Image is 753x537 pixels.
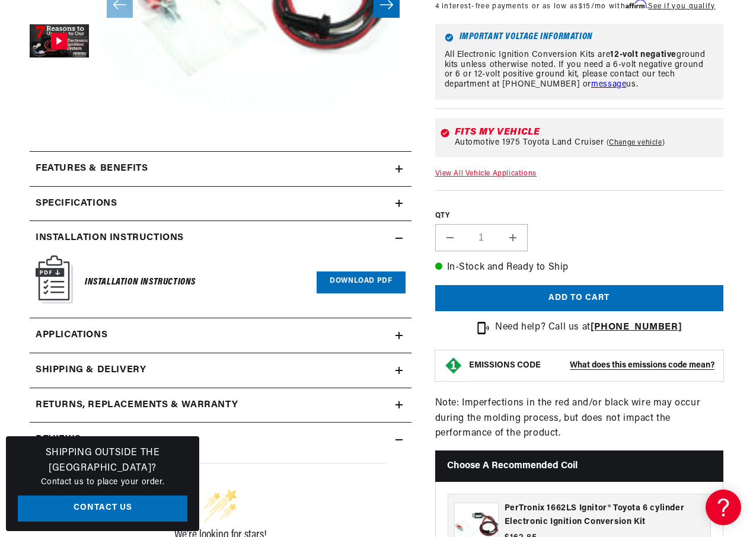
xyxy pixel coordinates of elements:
strong: What does this emissions code mean? [570,361,714,370]
h2: Shipping & Delivery [36,363,146,378]
label: QTY [435,211,724,221]
h6: Important Voltage Information [445,33,714,42]
p: 4 interest-free payments or as low as /mo with . [435,1,716,12]
h2: Reviews [36,432,81,447]
p: Need help? Call us at [495,320,682,335]
span: Automotive 1975 Toyota Land Cruiser [455,138,604,148]
div: Fits my vehicle [455,127,719,137]
strong: 12-volt negative [610,50,677,59]
summary: Features & Benefits [30,152,411,186]
p: All Electronic Ignition Conversion Kits are ground kits unless otherwise noted. If you need a 6-v... [445,50,714,90]
summary: Installation instructions [30,221,411,255]
a: Applications [30,318,411,353]
button: Add to cart [435,285,724,312]
h2: Returns, Replacements & Warranty [36,398,238,413]
h6: Installation Instructions [85,274,196,290]
h2: Choose a Recommended Coil [435,450,724,482]
h2: Specifications [36,196,117,212]
a: See if you qualify - Learn more about Affirm Financing (opens in modal) [648,3,715,10]
a: Download PDF [317,271,405,293]
summary: Specifications [30,187,411,221]
a: [PHONE_NUMBER] [591,322,682,332]
a: Contact Us [18,496,187,522]
summary: Returns, Replacements & Warranty [30,388,411,423]
img: Emissions code [444,356,463,375]
h2: Installation instructions [36,231,184,246]
a: Change vehicle [607,138,665,148]
summary: Shipping & Delivery [30,353,411,388]
span: Applications [36,328,107,343]
a: message [591,80,626,89]
strong: EMISSIONS CODE [469,361,541,370]
p: In-Stock and Ready to Ship [435,260,724,276]
h3: Shipping Outside the [GEOGRAPHIC_DATA]? [18,446,187,476]
summary: Reviews [30,423,411,457]
p: Contact us to place your order. [18,476,187,489]
h2: Features & Benefits [36,161,148,177]
span: $15 [579,3,591,10]
img: Instruction Manual [36,255,73,303]
button: EMISSIONS CODEWhat does this emissions code mean? [469,360,715,371]
a: View All Vehicle Applications [435,170,537,177]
